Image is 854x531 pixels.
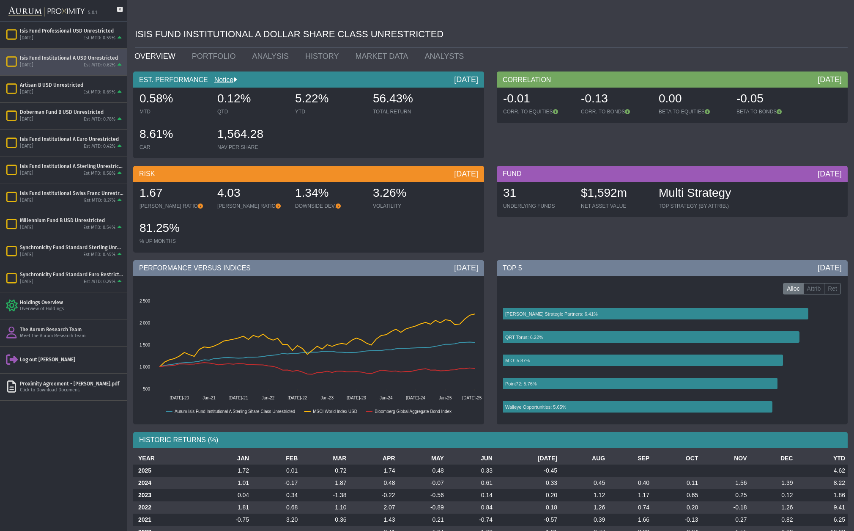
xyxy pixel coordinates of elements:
div: Log out [PERSON_NAME] [20,356,123,363]
div: [DATE] [20,171,33,177]
td: -0.89 [398,501,446,514]
div: RISK [133,166,484,182]
td: 1.87 [300,477,349,489]
td: 0.61 [446,477,495,489]
div: DOWNSIDE DEV. [295,203,364,209]
td: 0.72 [300,465,349,477]
div: 8.61% [140,126,209,144]
td: 0.11 [652,477,701,489]
text: [PERSON_NAME] Strategic Partners: 6.41% [505,311,598,316]
div: [DATE] [20,252,33,258]
td: 1.26 [750,501,796,514]
td: 0.04 [203,489,252,501]
th: JUN [446,452,495,465]
text: Jan-21 [203,396,216,400]
text: Jan-22 [262,396,275,400]
div: [DATE] [20,279,33,285]
th: OCT [652,452,701,465]
div: Est MTD: 0.42% [84,143,115,150]
div: Meet the Aurum Research Team [20,333,123,339]
a: MARKET DATA [349,48,418,65]
div: VOLATILITY [373,203,442,209]
text: 2 000 [140,321,150,325]
td: 0.68 [252,501,300,514]
td: 0.14 [446,489,495,501]
td: 0.48 [398,465,446,477]
div: [DATE] [454,263,478,273]
div: [DATE] [20,198,33,204]
td: 0.34 [252,489,300,501]
span: 0.12% [217,92,251,105]
div: HISTORIC RETURNS (%) [133,432,848,448]
td: 1.74 [349,465,397,477]
div: The Aurum Research Team [20,326,123,333]
text: 2 500 [140,299,150,303]
td: -0.75 [203,514,252,526]
div: [DATE] [20,35,33,41]
td: -0.74 [446,514,495,526]
label: Alloc [783,283,803,295]
text: [DATE]-22 [287,396,307,400]
td: 4.62 [795,465,848,477]
text: QRT Torus: 6.22% [505,335,543,340]
text: [DATE]-21 [229,396,248,400]
td: 1.81 [203,501,252,514]
div: 5.0.1 [88,10,97,16]
div: Isis Fund Institutional A Sterling Unrestricted [20,163,123,170]
text: [DATE]-24 [406,396,425,400]
td: 1.86 [795,489,848,501]
text: MSCI World Index USD [313,409,357,414]
td: 3.20 [252,514,300,526]
td: 0.33 [495,477,560,489]
td: 0.36 [300,514,349,526]
a: Notice [208,76,233,83]
th: SEP [608,452,652,465]
div: 1.34% [295,185,364,203]
div: ISIS FUND INSTITUTIONAL A DOLLAR SHARE CLASS UNRESTRICTED [135,21,848,48]
div: Est MTD: 0.62% [84,62,115,69]
td: -0.57 [495,514,560,526]
text: Jan-25 [439,396,452,400]
td: 1.01 [203,477,252,489]
div: 1.67 [140,185,209,203]
td: 8.22 [795,477,848,489]
text: 1 500 [140,343,150,347]
td: -0.45 [495,465,560,477]
div: [DATE] [20,89,33,96]
div: TOP STRATEGY (BY ATTRIB.) [659,203,731,209]
label: Ret [824,283,841,295]
div: [DATE] [20,225,33,231]
div: 31 [503,185,572,203]
div: Holdings Overview [20,299,123,306]
div: 4.03 [217,185,287,203]
span: 0.58% [140,92,173,105]
div: Multi Strategy [659,185,731,203]
div: Isis Fund Institutional A USD Unrestricted [20,55,123,61]
text: Walleye Opportunities: 5.65% [505,404,567,410]
td: 1.56 [701,477,749,489]
td: 6.25 [795,514,848,526]
div: Isis Fund Institutional Swiss Franc Unrestricted [20,190,123,197]
div: Isis Fund Institutional A Euro Unrestricted [20,136,123,143]
text: M O: 5.87% [505,358,530,363]
th: 2023 [133,489,203,501]
th: DEC [750,452,796,465]
td: 0.21 [398,514,446,526]
div: 81.25% [140,220,209,238]
th: YEAR [133,452,203,465]
div: QTD [217,108,287,115]
td: 0.20 [652,501,701,514]
td: -0.17 [252,477,300,489]
text: [DATE]-20 [170,396,189,400]
div: [DATE] [818,263,842,273]
div: TOP 5 [497,260,848,276]
div: [DATE] [454,74,478,85]
text: Bloomberg Global Aggregate Bond Index [375,409,452,414]
text: Jan-23 [320,396,334,400]
div: 56.43% [373,91,442,108]
a: ANALYSTS [418,48,474,65]
td: -0.07 [398,477,446,489]
div: Doberman Fund B USD Unrestricted [20,109,123,116]
img: Aurum-Proximity%20white.svg [8,2,85,21]
span: -0.01 [503,92,530,105]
